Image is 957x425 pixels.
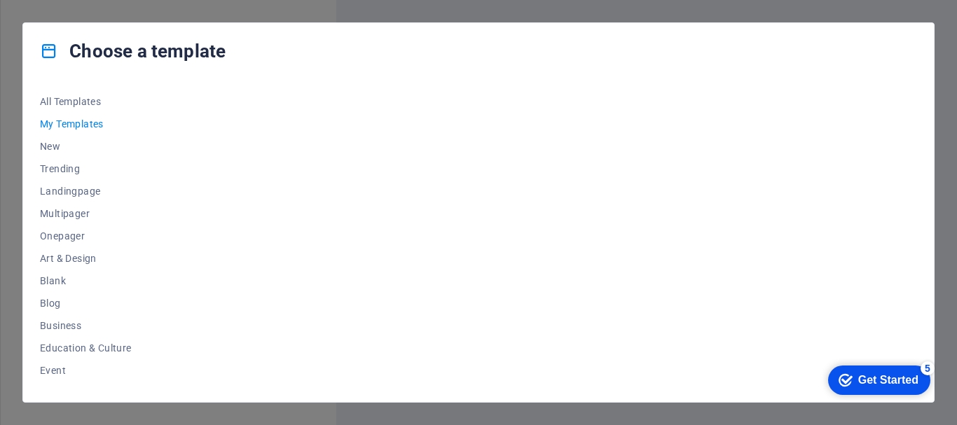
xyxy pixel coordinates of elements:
div: Get Started 5 items remaining, 0% complete [11,7,113,36]
button: Art & Design [40,247,132,270]
button: Landingpage [40,180,132,202]
span: Business [40,320,132,331]
span: My Templates [40,118,132,130]
button: Trending [40,158,132,180]
span: Art & Design [40,253,132,264]
button: Education & Culture [40,337,132,359]
button: All Templates [40,90,132,113]
span: Multipager [40,208,132,219]
span: Event [40,365,132,376]
button: Onepager [40,225,132,247]
button: My Templates [40,113,132,135]
span: Onepager [40,230,132,242]
span: Trending [40,163,132,174]
button: Blog [40,292,132,314]
span: Blog [40,298,132,309]
div: 5 [104,3,118,17]
button: Blank [40,270,132,292]
span: Landingpage [40,186,132,197]
span: New [40,141,132,152]
span: Education & Culture [40,342,132,354]
button: Business [40,314,132,337]
button: Gastronomy [40,382,132,404]
h4: Choose a template [40,40,226,62]
button: Event [40,359,132,382]
span: Blank [40,275,132,286]
button: New [40,135,132,158]
button: Multipager [40,202,132,225]
span: All Templates [40,96,132,107]
div: Get Started [41,15,102,28]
